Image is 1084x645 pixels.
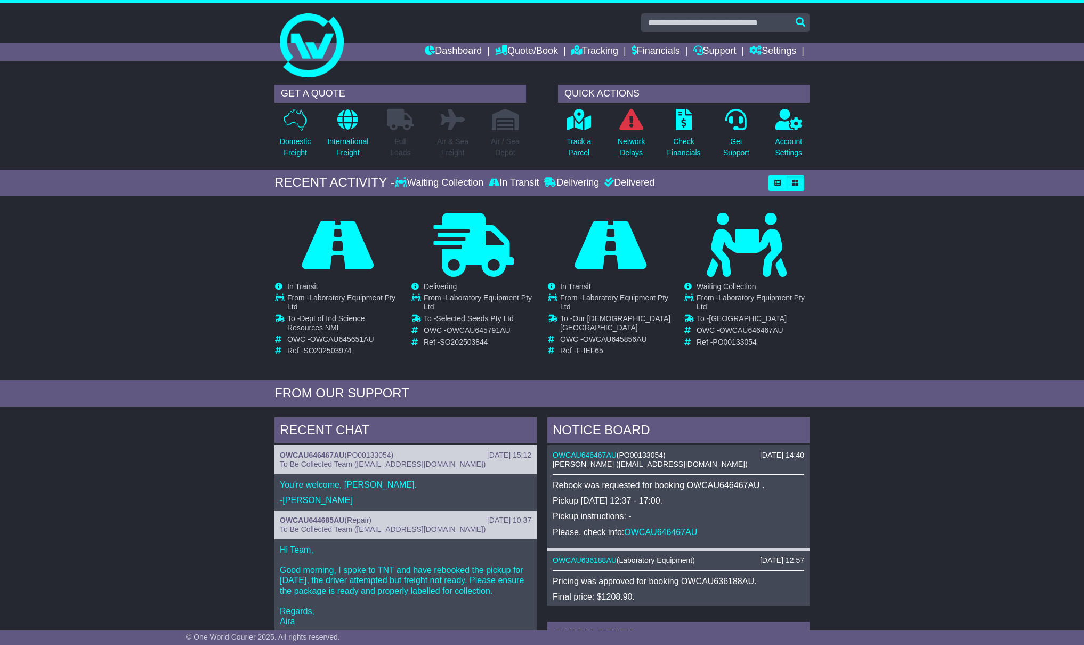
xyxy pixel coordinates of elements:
[287,314,400,335] td: To -
[395,177,486,189] div: Waiting Collection
[553,480,804,490] p: Rebook was requested for booking OWCAU646467AU .
[274,417,537,446] div: RECENT CHAT
[424,293,536,314] td: From -
[287,282,318,291] span: In Transit
[560,335,673,347] td: OWC -
[280,545,531,627] p: Hi Team, Good morning, I spoke to TNT and have rebooked the pickup for [DATE], the driver attempt...
[571,43,618,61] a: Tracking
[775,108,803,164] a: AccountSettings
[697,338,809,347] td: Ref -
[553,511,804,521] p: Pickup instructions: -
[327,136,368,158] p: International Freight
[424,314,536,326] td: To -
[602,177,654,189] div: Delivered
[760,556,804,565] div: [DATE] 12:57
[693,43,737,61] a: Support
[424,326,536,338] td: OWC -
[491,136,520,158] p: Air / Sea Depot
[424,282,457,291] span: Delivering
[667,108,701,164] a: CheckFinancials
[287,346,400,355] td: Ref -
[713,338,757,346] span: PO00133054
[667,136,701,158] p: Check Financials
[553,451,617,459] a: OWCAU646467AU
[617,108,645,164] a: NetworkDelays
[697,326,809,338] td: OWC -
[553,576,804,586] p: Pricing was approved for booking OWCAU636188AU.
[274,386,810,401] div: FROM OUR SUPPORT
[547,417,810,446] div: NOTICE BOARD
[437,136,468,158] p: Air & Sea Freight
[618,136,645,158] p: Network Delays
[279,108,311,164] a: DomesticFreight
[274,85,526,103] div: GET A QUOTE
[280,136,311,158] p: Domestic Freight
[709,314,787,323] span: [GEOGRAPHIC_DATA]
[760,451,804,460] div: [DATE] 14:40
[280,525,486,533] span: To Be Collected Team ([EMAIL_ADDRESS][DOMAIN_NAME])
[566,108,592,164] a: Track aParcel
[553,556,804,565] div: ( )
[303,346,351,355] span: SO202503974
[387,136,414,158] p: Full Loads
[424,293,532,311] span: Laboratory Equipment Pty Ltd
[280,460,486,468] span: To Be Collected Team ([EMAIL_ADDRESS][DOMAIN_NAME])
[567,136,591,158] p: Track a Parcel
[723,136,749,158] p: Get Support
[553,451,804,460] div: ( )
[425,43,482,61] a: Dashboard
[287,293,395,311] span: Laboratory Equipment Pty Ltd
[553,592,804,602] p: Final price: $1208.90.
[280,480,531,490] p: You're welcome, [PERSON_NAME].
[440,338,488,346] span: SO202503844
[447,326,511,335] span: OWCAU645791AU
[553,460,748,468] span: [PERSON_NAME] ([EMAIL_ADDRESS][DOMAIN_NAME])
[487,451,531,460] div: [DATE] 15:12
[558,85,810,103] div: QUICK ACTIONS
[583,335,647,344] span: OWCAU645856AU
[436,314,514,323] span: Selected Seeds Pty Ltd
[576,346,603,355] span: F-IEF65
[274,175,395,190] div: RECENT ACTIVITY -
[553,556,617,564] a: OWCAU636188AU
[697,293,809,314] td: From -
[560,293,673,314] td: From -
[280,451,344,459] a: OWCAU646467AU
[495,43,558,61] a: Quote/Book
[723,108,750,164] a: GetSupport
[560,346,673,355] td: Ref -
[560,282,591,291] span: In Transit
[186,633,340,641] span: © One World Courier 2025. All rights reserved.
[280,516,344,524] a: OWCAU644685AU
[553,496,804,506] p: Pickup [DATE] 12:37 - 17:00.
[310,335,374,344] span: OWCAU645651AU
[624,528,697,537] a: OWCAU646467AU
[632,43,680,61] a: Financials
[280,495,531,505] p: -[PERSON_NAME]
[541,177,602,189] div: Delivering
[486,177,541,189] div: In Transit
[775,136,803,158] p: Account Settings
[697,282,756,291] span: Waiting Collection
[619,556,693,564] span: Laboratory Equipment
[280,451,531,460] div: ( )
[560,314,673,335] td: To -
[287,314,365,332] span: Dept of Ind Science Resources NMI
[697,293,805,311] span: Laboratory Equipment Pty Ltd
[560,314,670,332] span: Our [DEMOGRAPHIC_DATA] [GEOGRAPHIC_DATA]
[287,335,400,347] td: OWC -
[487,516,531,525] div: [DATE] 10:37
[553,527,804,537] p: Please, check info:
[424,338,536,347] td: Ref -
[697,314,809,326] td: To -
[719,326,783,335] span: OWCAU646467AU
[280,516,531,525] div: ( )
[560,293,668,311] span: Laboratory Equipment Pty Ltd
[347,516,369,524] span: Repair
[347,451,391,459] span: PO00133054
[619,451,664,459] span: PO00133054
[287,293,400,314] td: From -
[327,108,369,164] a: InternationalFreight
[749,43,796,61] a: Settings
